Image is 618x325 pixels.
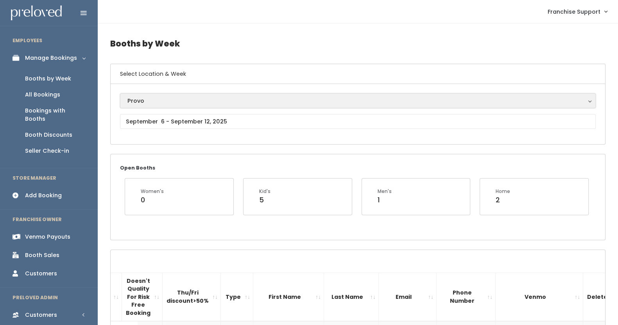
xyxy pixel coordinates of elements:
[25,107,85,123] div: Bookings with Booths
[259,188,270,195] div: Kid's
[120,114,596,129] input: September 6 - September 12, 2025
[324,273,379,321] th: Last Name: activate to sort column ascending
[221,273,253,321] th: Type: activate to sort column ascending
[25,270,57,278] div: Customers
[378,188,392,195] div: Men's
[25,147,69,155] div: Seller Check-in
[120,164,155,171] small: Open Booths
[25,251,59,259] div: Booth Sales
[127,96,588,105] div: Provo
[496,188,510,195] div: Home
[25,233,70,241] div: Venmo Payouts
[25,191,62,200] div: Add Booking
[496,195,510,205] div: 2
[141,188,164,195] div: Women's
[437,273,496,321] th: Phone Number: activate to sort column ascending
[378,195,392,205] div: 1
[548,7,600,16] span: Franchise Support
[496,273,583,321] th: Venmo: activate to sort column ascending
[379,273,437,321] th: Email: activate to sort column ascending
[120,93,596,108] button: Provo
[583,273,617,321] th: Delete: activate to sort column ascending
[110,33,605,54] h4: Booths by Week
[122,273,163,321] th: Doesn't Quality For Risk Free Booking : activate to sort column ascending
[540,3,615,20] a: Franchise Support
[141,195,164,205] div: 0
[259,195,270,205] div: 5
[253,273,324,321] th: First Name: activate to sort column ascending
[25,54,77,62] div: Manage Bookings
[25,131,72,139] div: Booth Discounts
[111,64,605,84] h6: Select Location & Week
[25,75,71,83] div: Booths by Week
[163,273,221,321] th: Thu/Fri discount&gt;50%: activate to sort column ascending
[11,5,62,21] img: preloved logo
[25,311,57,319] div: Customers
[25,91,60,99] div: All Bookings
